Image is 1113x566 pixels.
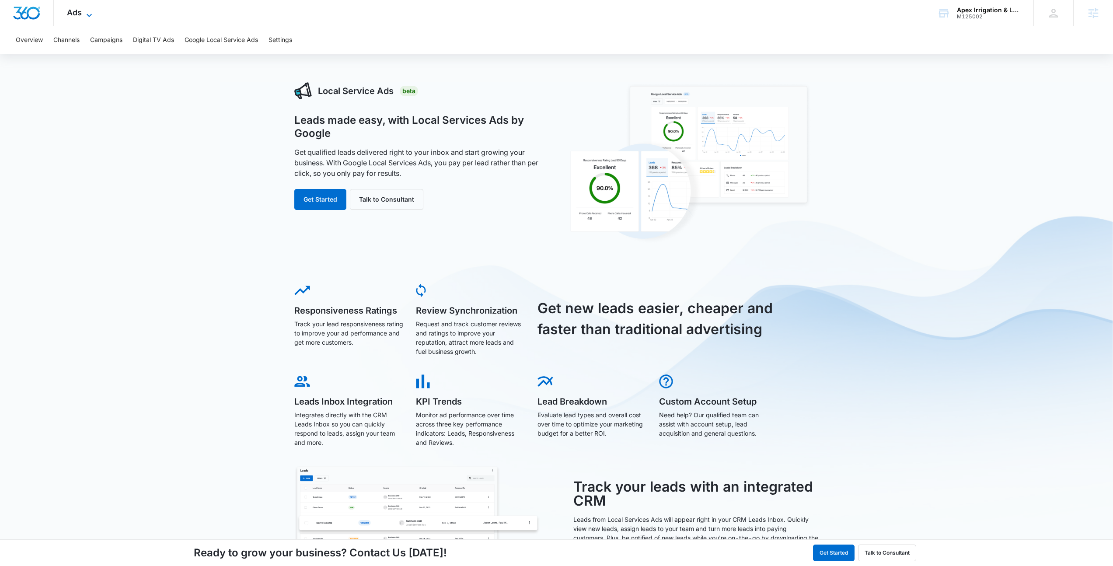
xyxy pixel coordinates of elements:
span: Ads [67,8,82,17]
h3: Local Service Ads [318,84,394,98]
p: Request and track customer reviews and ratings to improve your reputation, attract more leads and... [416,319,525,356]
h4: Ready to grow your business? Contact Us [DATE]! [194,545,447,561]
button: Campaigns [90,26,122,54]
button: Channels [53,26,80,54]
button: Talk to Consultant [858,545,916,561]
button: Get Started [294,189,346,210]
p: Get qualified leads delivered right to your inbox and start growing your business. With Google Lo... [294,147,547,178]
h3: Get new leads easier, cheaper and faster than traditional advertising [537,298,783,340]
button: Digital TV Ads [133,26,174,54]
h5: KPI Trends [416,397,525,406]
p: Track your lead responsiveness rating to improve your ad performance and get more customers. [294,319,404,347]
div: account name [957,7,1021,14]
div: account id [957,14,1021,20]
h5: Leads Inbox Integration [294,397,404,406]
h5: Custom Account Setup [659,397,768,406]
p: Integrates directly with the CRM Leads Inbox so you can quickly respond to leads, assign your tea... [294,410,404,447]
p: Need help? Our qualified team can assist with account setup, lead acquisition and general questions. [659,410,768,438]
button: Get Started [813,545,855,561]
h5: Review Synchronization [416,306,525,315]
p: Monitor ad performance over time across three key performance indicators: Leads, Responsiveness a... [416,410,525,447]
div: Beta [400,86,418,96]
p: Evaluate lead types and overall cost over time to optimize your marketing budget for a better ROI. [537,410,647,438]
h5: Lead Breakdown [537,397,647,406]
button: Overview [16,26,43,54]
h3: Track your leads with an integrated CRM [573,480,819,508]
h5: Responsiveness Ratings [294,306,404,315]
button: Google Local Service Ads [185,26,258,54]
p: Leads from Local Services Ads will appear right in your CRM Leads Inbox. Quickly view new leads, ... [573,515,819,552]
button: Settings [269,26,292,54]
button: Talk to Consultant [350,189,423,210]
h1: Leads made easy, with Local Services Ads by Google [294,114,547,140]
